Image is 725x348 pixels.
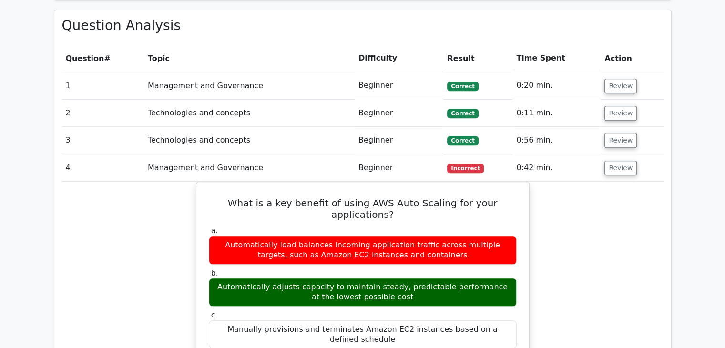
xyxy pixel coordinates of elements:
td: Technologies and concepts [144,100,355,127]
button: Review [604,161,637,175]
button: Review [604,79,637,93]
span: Correct [447,136,478,145]
td: Technologies and concepts [144,127,355,154]
td: 0:20 min. [512,72,601,99]
td: Management and Governance [144,72,355,99]
h3: Question Analysis [62,18,664,34]
td: 0:42 min. [512,154,601,182]
th: Time Spent [512,45,601,72]
td: 2 [62,100,144,127]
th: Result [443,45,512,72]
span: Correct [447,109,478,118]
td: 3 [62,127,144,154]
td: 0:56 min. [512,127,601,154]
td: Beginner [355,154,443,182]
th: Topic [144,45,355,72]
h5: What is a key benefit of using AWS Auto Scaling for your applications? [208,197,518,220]
td: 1 [62,72,144,99]
button: Review [604,106,637,121]
div: Automatically load balances incoming application traffic across multiple targets, such as Amazon ... [209,236,517,265]
button: Review [604,133,637,148]
div: Automatically adjusts capacity to maintain steady, predictable performance at the lowest possible... [209,278,517,307]
span: Incorrect [447,164,484,173]
td: Beginner [355,127,443,154]
td: 0:11 min. [512,100,601,127]
span: Question [66,54,104,63]
span: b. [211,268,218,277]
td: Management and Governance [144,154,355,182]
span: c. [211,310,218,319]
th: # [62,45,144,72]
td: Beginner [355,100,443,127]
span: a. [211,226,218,235]
span: Correct [447,82,478,91]
th: Action [601,45,663,72]
th: Difficulty [355,45,443,72]
td: Beginner [355,72,443,99]
td: 4 [62,154,144,182]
